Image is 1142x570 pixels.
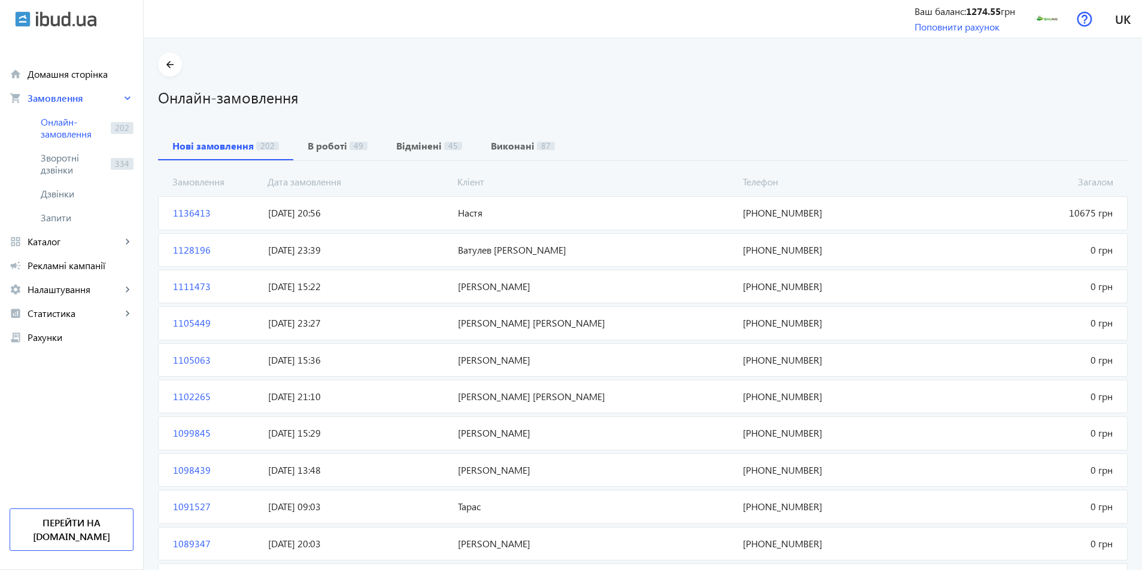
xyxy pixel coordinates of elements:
[263,464,453,477] span: [DATE] 13:48
[28,68,133,80] span: Домашня сторінка
[10,331,22,343] mat-icon: receipt_long
[122,236,133,248] mat-icon: keyboard_arrow_right
[168,426,263,440] span: 1099845
[928,426,1117,440] span: 0 грн
[36,11,96,27] img: ibud_text.svg
[10,68,22,80] mat-icon: home
[738,206,928,220] span: [PHONE_NUMBER]
[28,331,133,343] span: Рахунки
[28,307,122,319] span: Статистика
[453,280,738,293] span: [PERSON_NAME]
[396,141,442,151] b: Відмінені
[263,537,453,550] span: [DATE] 20:03
[263,353,453,367] span: [DATE] 15:36
[350,142,367,150] span: 49
[453,243,738,257] span: Ватулев [PERSON_NAME]
[928,464,1117,477] span: 0 грн
[738,500,928,513] span: [PHONE_NUMBER]
[122,92,133,104] mat-icon: keyboard_arrow_right
[122,284,133,295] mat-icon: keyboard_arrow_right
[28,236,122,248] span: Каталог
[10,236,22,248] mat-icon: grid_view
[263,280,453,293] span: [DATE] 15:22
[738,390,928,403] span: [PHONE_NUMBER]
[308,141,347,151] b: В роботі
[928,280,1117,293] span: 0 грн
[928,175,1118,188] span: Загалом
[491,141,534,151] b: Виконані
[41,152,106,176] span: Зворотні дзвінки
[928,206,1117,220] span: 10675 грн
[738,426,928,440] span: [PHONE_NUMBER]
[738,353,928,367] span: [PHONE_NUMBER]
[15,11,31,27] img: ibud.svg
[915,5,1015,18] div: Ваш баланс: грн
[928,353,1117,367] span: 0 грн
[168,243,263,257] span: 1128196
[168,464,263,477] span: 1098439
[453,390,738,403] span: [PERSON_NAME] [PERSON_NAME]
[263,175,453,188] span: Дата замовлення
[168,500,263,513] span: 1091527
[453,206,738,220] span: Настя
[915,20,1000,33] a: Поповнити рахунок
[28,284,122,295] span: Налаштування
[168,390,263,403] span: 1102265
[263,426,453,440] span: [DATE] 15:29
[1033,5,1060,32] img: 2739263355c423cdc92742134541561-df0ec5a72f.png
[444,142,462,150] span: 45
[10,508,133,551] a: Перейти на [DOMAIN_NAME]
[263,206,453,220] span: [DATE] 20:56
[41,212,133,224] span: Запити
[111,122,133,134] span: 202
[41,188,133,200] span: Дзвінки
[453,316,738,330] span: [PERSON_NAME] [PERSON_NAME]
[738,537,928,550] span: [PHONE_NUMBER]
[453,464,738,477] span: [PERSON_NAME]
[122,307,133,319] mat-icon: keyboard_arrow_right
[453,426,738,440] span: [PERSON_NAME]
[111,158,133,170] span: 334
[738,280,928,293] span: [PHONE_NUMBER]
[168,175,263,188] span: Замовлення
[1115,11,1131,26] span: uk
[172,141,254,151] b: Нові замовлення
[10,307,22,319] mat-icon: analytics
[928,316,1117,330] span: 0 грн
[928,537,1117,550] span: 0 грн
[453,537,738,550] span: [PERSON_NAME]
[738,175,928,188] span: Телефон
[928,390,1117,403] span: 0 грн
[168,280,263,293] span: 1111473
[738,464,928,477] span: [PHONE_NUMBER]
[928,243,1117,257] span: 0 грн
[168,353,263,367] span: 1105063
[10,284,22,295] mat-icon: settings
[168,316,263,330] span: 1105449
[10,260,22,272] mat-icon: campaign
[168,206,263,220] span: 1136413
[452,175,737,188] span: Кліент
[28,260,133,272] span: Рекламні кампанії
[738,316,928,330] span: [PHONE_NUMBER]
[28,92,122,104] span: Замовлення
[263,243,453,257] span: [DATE] 23:39
[738,243,928,257] span: [PHONE_NUMBER]
[158,87,1128,108] h1: Онлайн-замовлення
[256,142,279,150] span: 202
[168,537,263,550] span: 1089347
[263,500,453,513] span: [DATE] 09:03
[263,390,453,403] span: [DATE] 21:10
[10,92,22,104] mat-icon: shopping_cart
[453,353,738,367] span: [PERSON_NAME]
[537,142,555,150] span: 87
[163,57,178,72] mat-icon: arrow_back
[966,5,1001,17] b: 1274.55
[263,316,453,330] span: [DATE] 23:27
[41,116,106,140] span: Онлайн-замовлення
[928,500,1117,513] span: 0 грн
[1077,11,1092,27] img: help.svg
[453,500,738,513] span: Тарас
